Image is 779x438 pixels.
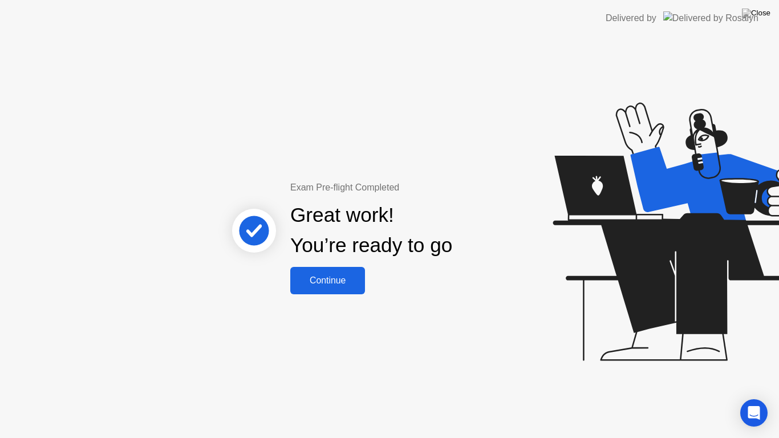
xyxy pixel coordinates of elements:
[742,9,770,18] img: Close
[290,267,365,294] button: Continue
[290,200,452,261] div: Great work! You’re ready to go
[606,11,656,25] div: Delivered by
[740,399,768,427] div: Open Intercom Messenger
[294,275,362,286] div: Continue
[663,11,758,25] img: Delivered by Rosalyn
[290,181,526,194] div: Exam Pre-flight Completed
